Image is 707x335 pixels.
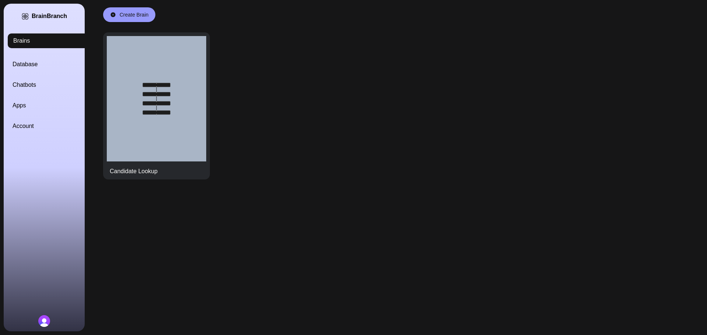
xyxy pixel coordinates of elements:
[13,122,94,131] a: Account
[13,81,94,89] a: Chatbots
[103,32,210,179] a: Candidate Lookup
[32,13,67,20] div: BrainBranch
[120,11,149,18] div: Create Brain
[21,13,29,20] img: BrainBranch Logo
[13,60,94,69] a: Database
[110,167,158,176] div: Candidate Lookup
[13,101,94,110] a: Apps
[8,33,89,48] a: Brains
[38,315,50,327] button: Open user button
